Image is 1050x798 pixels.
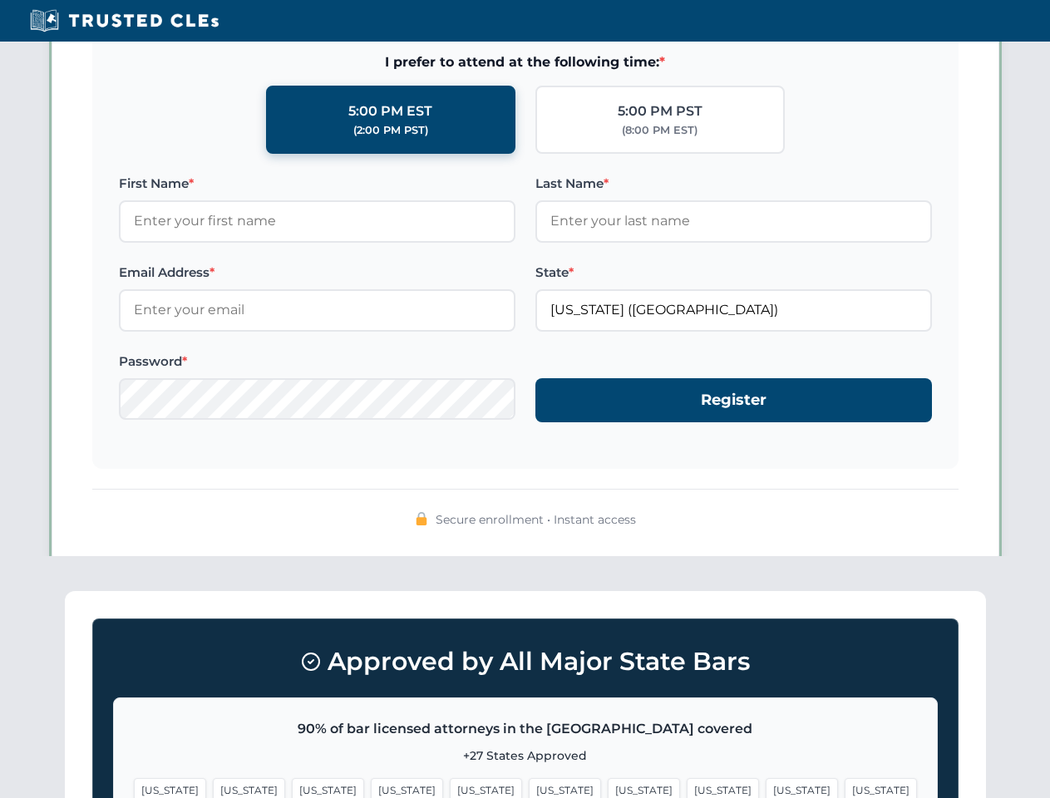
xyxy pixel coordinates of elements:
[119,352,515,372] label: Password
[134,746,917,765] p: +27 States Approved
[436,510,636,529] span: Secure enrollment • Instant access
[119,200,515,242] input: Enter your first name
[119,263,515,283] label: Email Address
[119,289,515,331] input: Enter your email
[618,101,702,122] div: 5:00 PM PST
[353,122,428,139] div: (2:00 PM PST)
[622,122,698,139] div: (8:00 PM EST)
[415,512,428,525] img: 🔒
[25,8,224,33] img: Trusted CLEs
[134,718,917,740] p: 90% of bar licensed attorneys in the [GEOGRAPHIC_DATA] covered
[348,101,432,122] div: 5:00 PM EST
[119,174,515,194] label: First Name
[535,289,932,331] input: Florida (FL)
[119,52,932,73] span: I prefer to attend at the following time:
[535,263,932,283] label: State
[113,639,938,684] h3: Approved by All Major State Bars
[535,174,932,194] label: Last Name
[535,200,932,242] input: Enter your last name
[535,378,932,422] button: Register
